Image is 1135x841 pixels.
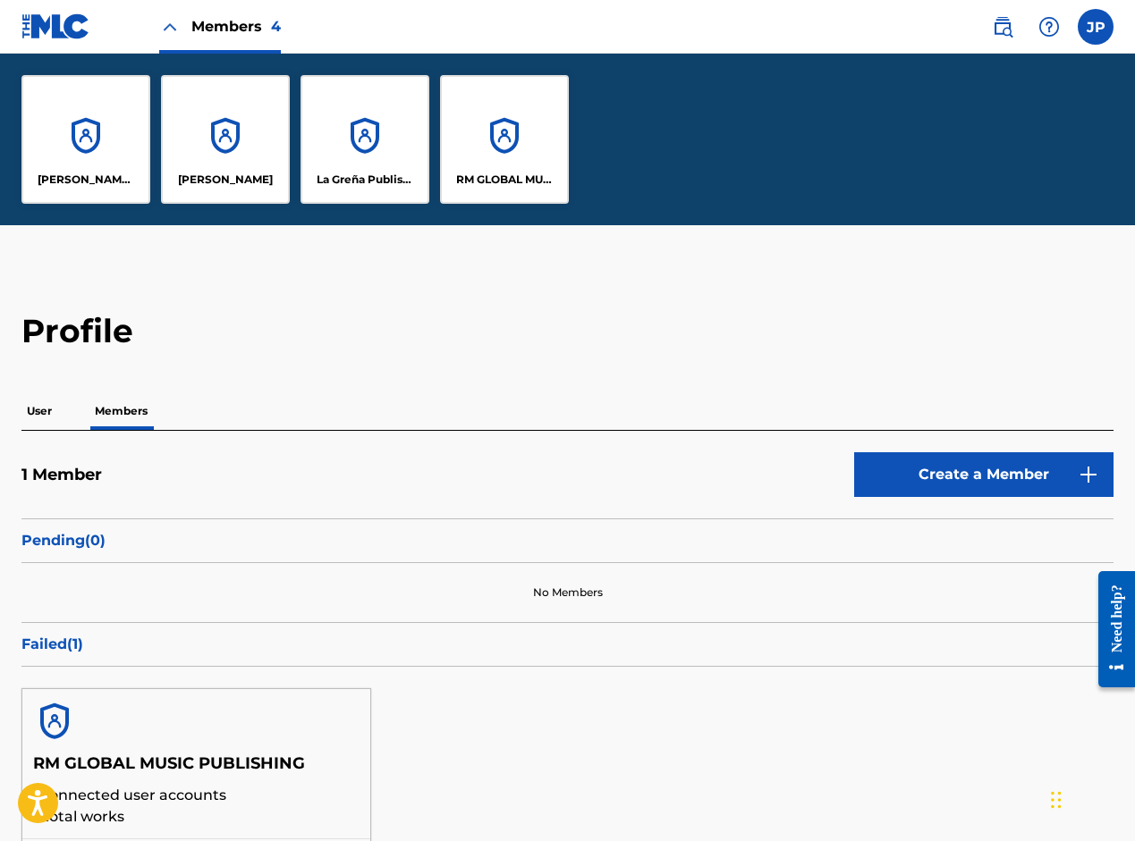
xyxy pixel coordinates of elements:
[1078,464,1099,485] img: 9d2ae6d4665cec9f34b9.svg
[854,452,1114,497] button: Create a Member
[33,753,360,785] h5: RM GLOBAL MUSIC PUBLISHING
[33,785,360,806] p: connected user accounts
[992,16,1013,38] img: search
[21,530,1114,551] p: Pending ( 0 )
[440,75,569,204] a: AccountsRM GLOBAL MUSIC PUBLISHING
[533,584,603,601] p: No Members
[178,172,273,188] p: JOHAN MANUEL CASTILLO ENCARNACION
[301,75,429,204] a: AccountsLa Greña Publishing
[1078,9,1114,45] div: User Menu
[456,172,554,188] p: RM GLOBAL MUSIC PUBLISHING
[21,75,150,204] a: Accounts[PERSON_NAME] BRAND BELTRES
[271,18,281,35] span: 4
[21,13,90,39] img: MLC Logo
[161,75,290,204] a: Accounts[PERSON_NAME]
[38,172,135,188] p: ISAIAS BRAND BELTRES
[191,16,281,37] span: Members
[1046,755,1135,841] iframe: Chat Widget
[1031,9,1067,45] div: Help
[985,9,1021,45] a: Public Search
[317,172,414,188] p: La Greña Publishing
[89,392,153,430] p: Members
[1051,773,1062,827] div: Drag
[33,806,360,828] p: total works
[33,808,43,825] span: 0
[21,311,1114,351] h2: Profile
[1038,16,1060,38] img: help
[1085,557,1135,701] iframe: Resource Center
[21,465,102,485] h5: 1 Member
[21,392,57,430] p: User
[21,634,1114,655] p: Failed ( 1 )
[159,16,181,38] img: Close
[33,700,76,743] img: account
